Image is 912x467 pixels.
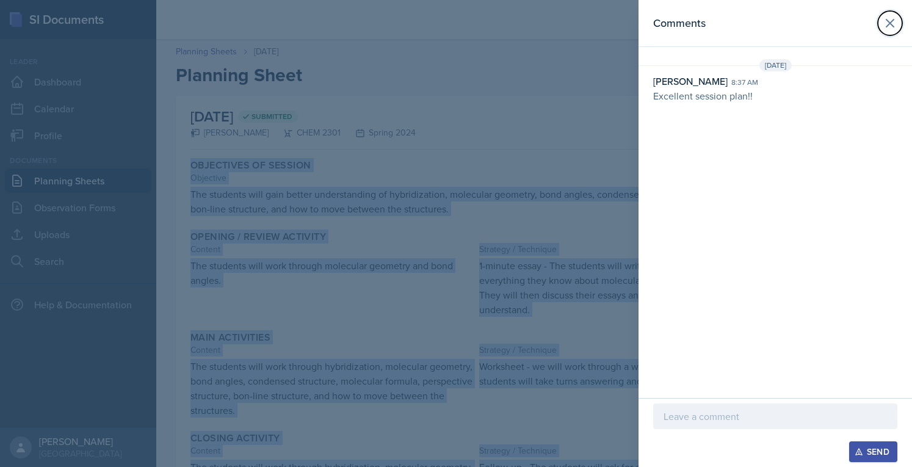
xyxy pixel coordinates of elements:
[759,59,792,71] span: [DATE]
[653,15,706,32] h2: Comments
[857,447,889,457] div: Send
[849,441,897,462] button: Send
[653,74,728,89] div: [PERSON_NAME]
[731,77,758,88] div: 8:37 am
[653,89,897,103] p: Excellent session plan!!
